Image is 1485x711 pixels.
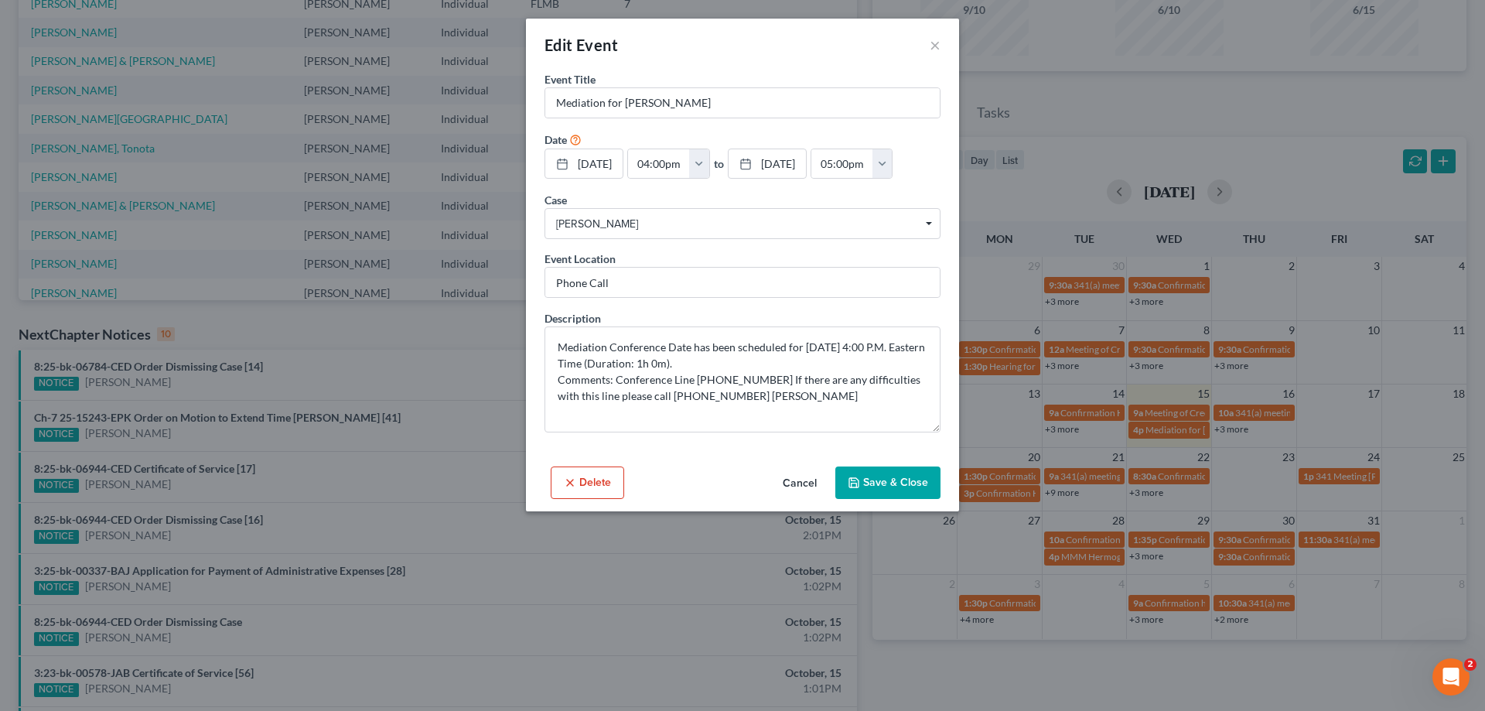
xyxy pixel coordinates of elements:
input: Enter event name... [545,88,940,118]
span: Edit Event [544,36,618,54]
label: Date [544,132,567,148]
input: Enter location... [545,268,940,297]
iframe: Intercom live chat [1432,658,1470,696]
span: [PERSON_NAME] [556,216,929,232]
input: -- : -- [628,149,690,179]
a: [DATE] [545,149,623,179]
span: Select box activate [544,208,940,239]
button: Delete [551,467,624,499]
label: to [714,156,724,172]
input: -- : -- [811,149,873,179]
label: Case [544,192,567,208]
label: Description [544,310,601,326]
span: 2 [1464,658,1476,671]
button: × [930,36,940,54]
button: Save & Close [835,467,940,499]
button: Cancel [770,468,829,499]
label: Event Location [544,251,616,267]
a: [DATE] [729,149,806,179]
span: Event Title [544,73,596,86]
